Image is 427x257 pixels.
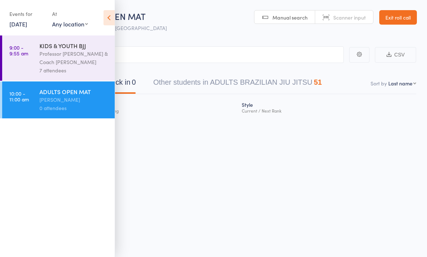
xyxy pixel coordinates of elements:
[132,78,136,86] div: 0
[314,78,322,86] div: 51
[242,108,413,113] div: Current / Next Rank
[333,14,366,21] span: Scanner input
[2,35,115,81] a: 9:00 -9:55 amKIDS & YOUTH BJJProfessor [PERSON_NAME] & Coach [PERSON_NAME]7 attendees
[375,47,416,63] button: CSV
[39,42,109,50] div: KIDS & YOUTH BJJ
[39,104,109,112] div: 0 attendees
[39,66,109,75] div: 7 attendees
[388,80,413,87] div: Last name
[39,88,109,96] div: ADULTS OPEN MAT
[272,14,308,21] span: Manual search
[9,8,45,20] div: Events for
[84,108,236,113] div: since last grading
[9,90,29,102] time: 10:00 - 11:00 am
[2,81,115,118] a: 10:00 -11:00 amADULTS OPEN MAT[PERSON_NAME]0 attendees
[153,75,322,94] button: Other students in ADULTS BRAZILIAN JIU JITSU51
[52,20,88,28] div: Any location
[81,97,239,117] div: Atten­dances
[115,24,167,31] span: [GEOGRAPHIC_DATA]
[39,50,109,66] div: Professor [PERSON_NAME] & Coach [PERSON_NAME]
[11,46,344,63] input: Search by name
[379,10,417,25] a: Exit roll call
[371,80,387,87] label: Sort by
[239,97,416,117] div: Style
[52,8,88,20] div: At
[39,96,109,104] div: [PERSON_NAME]
[9,20,27,28] a: [DATE]
[9,45,28,56] time: 9:00 - 9:55 am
